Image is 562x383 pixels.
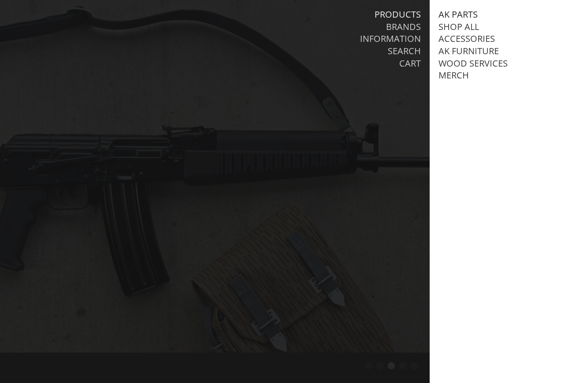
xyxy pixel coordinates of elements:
[438,9,478,20] a: AK Parts
[386,21,421,33] a: Brands
[438,33,495,45] a: Accessories
[399,58,421,69] a: Cart
[360,33,421,45] a: Information
[375,9,421,20] a: Products
[438,21,479,33] a: Shop All
[438,45,499,57] a: AK Furniture
[438,58,508,69] a: Wood Services
[388,45,421,57] a: Search
[438,70,469,81] a: Merch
